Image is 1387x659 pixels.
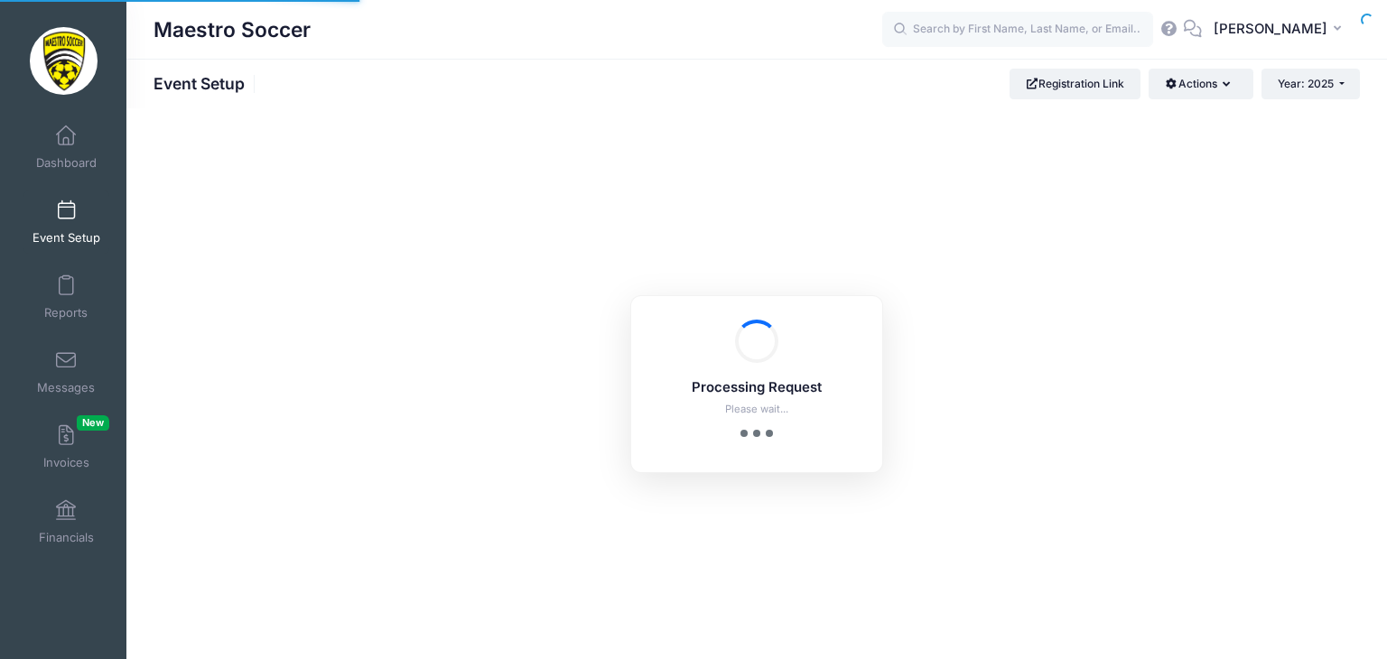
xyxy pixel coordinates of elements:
[655,402,859,417] p: Please wait...
[23,190,109,254] a: Event Setup
[23,415,109,478] a: InvoicesNew
[882,12,1153,48] input: Search by First Name, Last Name, or Email...
[1214,19,1327,39] span: [PERSON_NAME]
[30,27,98,95] img: Maestro Soccer
[154,9,311,51] h1: Maestro Soccer
[23,116,109,179] a: Dashboard
[39,530,94,545] span: Financials
[1202,9,1360,51] button: [PERSON_NAME]
[33,230,100,246] span: Event Setup
[1261,69,1360,99] button: Year: 2025
[77,415,109,431] span: New
[1278,77,1334,90] span: Year: 2025
[37,380,95,395] span: Messages
[23,340,109,404] a: Messages
[1010,69,1140,99] a: Registration Link
[154,74,260,93] h1: Event Setup
[655,380,859,396] h5: Processing Request
[44,305,88,320] span: Reports
[43,455,89,470] span: Invoices
[36,155,97,171] span: Dashboard
[23,490,109,553] a: Financials
[1149,69,1252,99] button: Actions
[23,265,109,329] a: Reports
